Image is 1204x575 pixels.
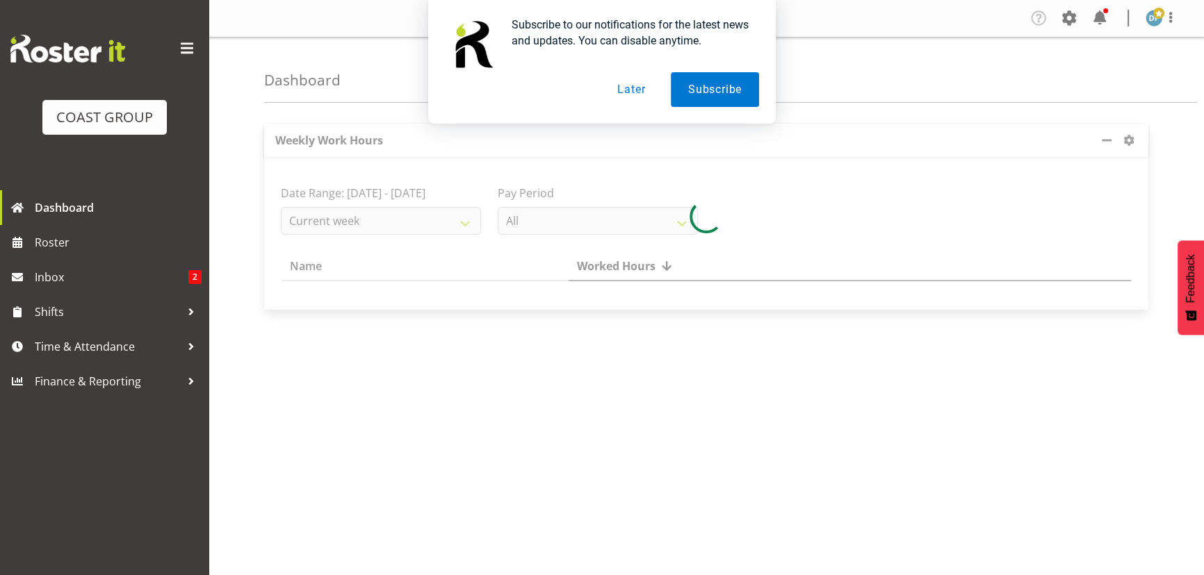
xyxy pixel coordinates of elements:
[35,336,181,357] span: Time & Attendance
[188,270,202,284] span: 2
[35,371,181,392] span: Finance & Reporting
[35,197,202,218] span: Dashboard
[501,17,759,49] div: Subscribe to our notifications for the latest news and updates. You can disable anytime.
[1178,240,1204,335] button: Feedback - Show survey
[35,232,202,253] span: Roster
[671,72,759,107] button: Subscribe
[445,17,501,72] img: notification icon
[1185,254,1197,303] span: Feedback
[600,72,662,107] button: Later
[35,301,181,322] span: Shifts
[35,267,188,287] span: Inbox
